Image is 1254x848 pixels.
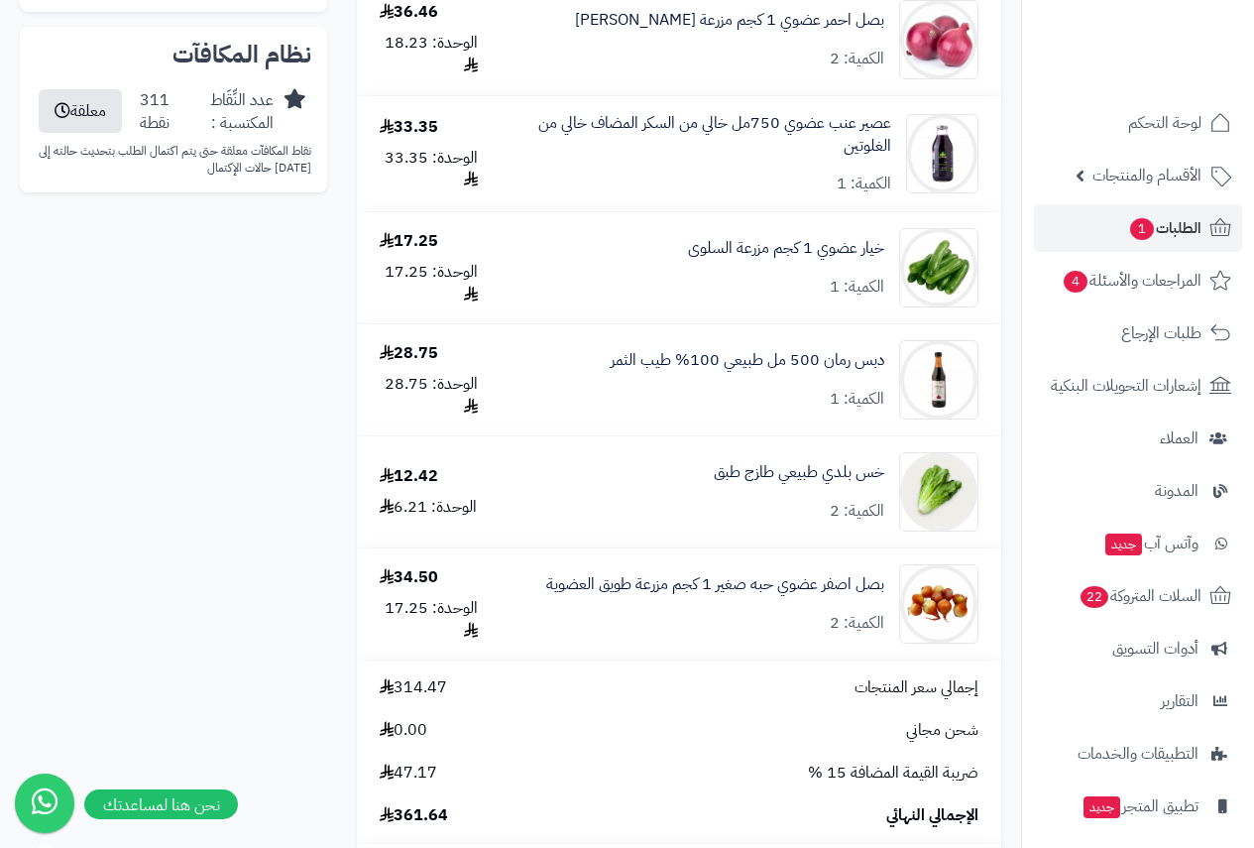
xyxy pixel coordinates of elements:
div: الوحدة: 33.35 [380,147,478,192]
span: الإجمالي النهائي [886,804,978,827]
div: الكمية: 1 [837,173,891,195]
span: جديد [1083,796,1120,818]
span: الأقسام والمنتجات [1092,162,1201,189]
div: الكمية: 2 [830,500,884,523]
span: العملاء [1160,424,1198,452]
span: ضريبة القيمة المضافة 15 % [808,762,978,785]
span: 1 [1130,218,1154,240]
img: 1740766441-%D9%84%D9%82%D8%B7%D8%A9%20%D8%B4%D8%A7%D8%B4%D8%A9%202025-02-28%20210539-90x90.png [900,228,977,307]
p: نقاط المكافآت معلقة حتى يتم اكتمال الطلب بتحديث حالته إلى [DATE] حالات الإكتمال [36,143,311,177]
span: أدوات التسويق [1112,635,1198,663]
a: تطبيق المتجرجديد [1034,783,1242,830]
a: خيار عضوي 1 كجم مزرعة السلوى [688,237,884,260]
span: لوحة التحكم [1128,109,1201,137]
a: التطبيقات والخدمات [1034,730,1242,778]
div: الوحدة: 17.25 [380,261,478,306]
a: خس بلدي طبيعي طازج طبق [714,461,884,484]
a: إشعارات التحويلات البنكية [1034,362,1242,410]
span: 314.47 [380,676,447,699]
span: 47.17 [380,762,437,785]
span: السلات المتروكة [1079,582,1201,610]
div: الوحدة: 17.25 [380,597,478,643]
div: نقطة [140,112,170,135]
span: طلبات الإرجاع [1121,319,1201,347]
a: أدوات التسويق [1034,625,1242,672]
div: الوحدة: 18.23 [380,32,478,77]
a: المدونة [1034,467,1242,515]
span: جديد [1105,534,1142,555]
div: 34.50 [380,566,438,589]
span: إشعارات التحويلات البنكية [1051,372,1201,400]
span: المراجعات والأسئلة [1062,267,1201,295]
h2: نظام المكافآت [36,43,311,66]
a: وآتس آبجديد [1034,520,1242,567]
img: 1744399035-%D8%AF%D8%A8%D8%B3%20%D8%B1%D9%85%D8%A7%D9%86%20-90x90.jpg [900,340,977,420]
div: الكمية: 1 [830,276,884,299]
img: logo-2.png [1119,51,1235,92]
a: طلبات الإرجاع [1034,309,1242,357]
div: 33.35 [380,116,438,139]
a: بصل احمر عضوي 1 كجم مزرعة [PERSON_NAME] [575,9,884,32]
span: 4 [1064,271,1087,293]
div: 36.46 [380,1,438,24]
span: 361.64 [380,804,448,827]
span: التقارير [1161,687,1198,715]
span: المدونة [1155,477,1198,505]
button: معلقة [39,89,122,133]
div: 28.75 [380,342,438,365]
img: 1750698071-%D8%AE%D8%B3%20%D8%A8%D9%84%D8%AF%D9%8A%20%D8%B7%D8%A8%D9%82%20-90x90.jpg [900,452,977,532]
span: 0.00 [380,719,427,742]
div: 17.25 [380,230,438,253]
div: الكمية: 1 [830,388,884,411]
a: الطلبات1 [1034,204,1242,252]
div: عدد النِّقَاط المكتسبة : [170,89,274,135]
span: شحن مجاني [906,719,978,742]
div: 12.42 [380,465,438,488]
a: بصل اصفر عضوي حبه صغير 1 كجم مزرعة طويق العضوية [546,573,884,596]
span: إجمالي سعر المنتجات [855,676,978,699]
img: 1751826598-1745767542-124362f3-c57f-425f-b7f1-4be9a531bd87-1000x1000-Jj9Ge4QxflHAcDCt023hMybs104d... [900,564,977,644]
span: التطبيقات والخدمات [1078,740,1198,768]
a: لوحة التحكم [1034,99,1242,147]
span: 22 [1081,586,1108,608]
a: العملاء [1034,415,1242,462]
a: السلات المتروكة22 [1034,572,1242,620]
a: التقارير [1034,677,1242,725]
span: الطلبات [1128,214,1201,242]
a: دبس رمان 500 مل طبيعي 100% طيب الثمر [611,349,884,372]
div: الوحدة: 6.21 [380,496,477,519]
div: الوحدة: 28.75 [380,373,478,419]
img: 1738007448-8024046245012-90x90.jpg [907,114,977,193]
div: 311 [140,89,170,135]
a: عصير عنب عضوي 750مل خالي من السكر المضاف خالي من الغلوتين [523,112,891,158]
span: وآتس آب [1103,530,1198,557]
div: الكمية: 2 [830,48,884,70]
div: الكمية: 2 [830,612,884,635]
a: المراجعات والأسئلة4 [1034,257,1242,304]
span: تطبيق المتجر [1082,792,1198,820]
